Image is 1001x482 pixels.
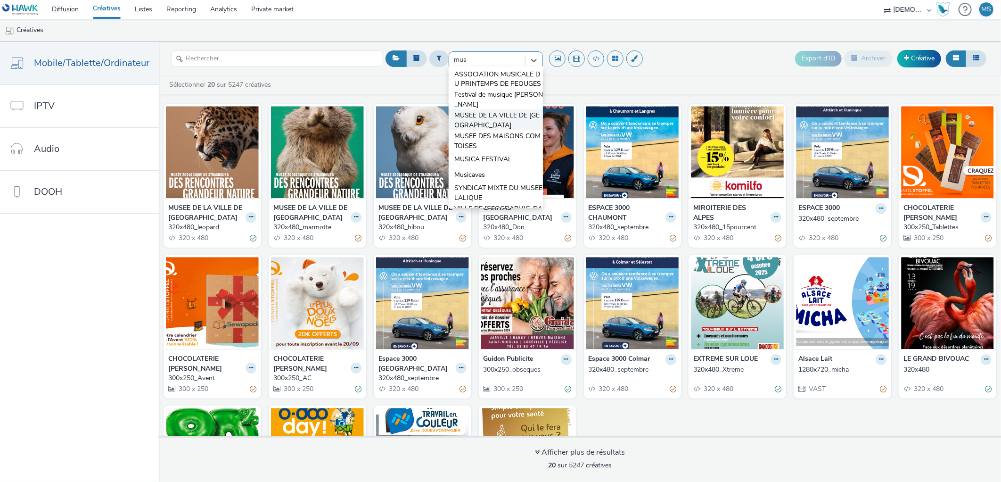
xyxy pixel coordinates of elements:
span: SYNDICAT MIXTE DU MUSEE LALIQUE [454,183,543,203]
img: 320x480_Xtreme visual [691,257,784,349]
a: 300x250_AC [273,374,361,383]
span: 300 x 250 [913,233,944,242]
div: 300x250_AC [273,374,358,383]
a: 1280x720_micha [798,365,886,374]
div: 320x480_septembre [589,365,673,374]
div: MS [982,2,992,17]
strong: ESPACE 3000 [798,203,840,214]
span: VILLE DE [GEOGRAPHIC_DATA]-DIRECTION DES FINANCES-MUSEE [454,204,543,233]
a: 320x480 [903,365,992,374]
span: 320 x 480 [703,233,733,242]
img: 320x480_hibou visual [376,106,469,198]
span: 320 x 480 [493,233,524,242]
span: 320 x 480 [283,233,313,242]
div: Partiellement valide [670,384,676,394]
strong: MUSEE DE LA VILLE DE [GEOGRAPHIC_DATA] [273,203,348,223]
div: 320x480_15pourcent [693,223,778,232]
img: 320x480_septembre visual [586,106,679,198]
strong: MUSEE DE LA VILLE DE [GEOGRAPHIC_DATA] [378,203,453,223]
strong: EXTREME SUR LOUE [693,354,758,365]
span: 320 x 480 [598,233,629,242]
strong: CHOCOLATERIE [PERSON_NAME] [273,354,348,374]
strong: MUSEE DE LA VILLE DE [GEOGRAPHIC_DATA] [168,203,243,223]
div: Valide [880,233,886,243]
div: 320x480_septembre [589,223,673,232]
span: 320 x 480 [703,384,733,393]
div: 300x250_Avent [168,374,253,383]
a: 300x250_Avent [168,374,256,383]
img: mobile [5,26,14,35]
div: Valide [355,384,361,394]
a: 320x480_hibou [378,223,467,232]
span: IPTV [34,99,55,113]
strong: CARITAS [GEOGRAPHIC_DATA] [484,203,558,223]
div: 300x250_obseques [484,365,568,374]
img: 300x250_obseques visual [481,257,574,349]
img: 320x480 visual [901,257,994,349]
a: 300x250_obseques [484,365,572,374]
div: Valide [775,384,781,394]
span: MUSICA FESTIVAL [454,155,512,164]
span: MUSEE DES MAISONS COMTOISES [454,132,543,151]
span: 320 x 480 [598,384,629,393]
span: Musicaves [454,170,485,180]
a: Créative [897,50,941,67]
span: 320 x 480 [178,233,208,242]
span: sur 5247 créatives [548,461,612,470]
div: Partiellement valide [985,233,992,243]
div: 320x480_leopard [168,223,253,232]
span: DOOH [34,185,62,199]
span: 320 x 480 [913,384,944,393]
img: 320x480_septembre visual [376,257,469,349]
div: 320x480_marmotte [273,223,358,232]
a: 320x480_Don [484,223,572,232]
img: 300x250_AC visual [271,257,364,349]
button: Export d'ID [795,51,842,66]
a: 320x480_leopard [168,223,256,232]
span: ASSOCIATION MUSICALE DU PRINTEMPS DE PEOUGES [454,70,543,89]
span: 300 x 250 [283,384,313,393]
a: 320x480_septembre [798,214,886,224]
div: 320x480_septembre [798,214,883,224]
span: 300 x 250 [493,384,524,393]
a: 320x480_marmotte [273,223,361,232]
a: 320x480_15pourcent [693,223,781,232]
button: Grille [946,50,966,66]
div: Partiellement valide [355,233,361,243]
strong: ESPACE 3000 CHAUMONT [589,203,664,223]
div: Afficher plus de résultats [535,447,625,458]
div: Valide [565,384,572,394]
a: 320x480_septembre [589,223,677,232]
strong: MIROITERIE DES ALPES [693,203,768,223]
a: Hawk Academy [936,2,954,17]
div: Partiellement valide [670,233,676,243]
div: Valide [250,233,256,243]
span: MUSEE DE LA VILLE DE [GEOGRAPHIC_DATA] [454,111,543,130]
span: Audio [34,142,59,156]
strong: CHOCOLATERIE [PERSON_NAME] [903,203,978,223]
div: Partiellement valide [565,233,572,243]
img: 320x480_septembre visual [586,257,679,349]
div: Partiellement valide [460,384,467,394]
img: 320x480_marmotte visual [271,106,364,198]
div: Valide [985,384,992,394]
div: Partiellement valide [250,384,256,394]
span: VAST [808,384,826,393]
button: Liste [966,50,986,66]
img: 1280x720_micha visual [796,257,889,349]
div: 320x480 [903,365,988,374]
img: undefined Logo [2,4,39,16]
strong: Guidon Publicite [484,354,533,365]
span: Mobile/Tablette/Ordinateur [34,56,149,70]
div: 320x480_septembre [378,374,463,383]
strong: Espace 3000 [GEOGRAPHIC_DATA] [378,354,453,374]
strong: 20 [548,461,556,470]
a: 320x480_septembre [378,374,467,383]
strong: Espace 3000 Colmar [589,354,650,365]
span: 320 x 480 [388,384,418,393]
img: 300x250_Tablettes visual [901,106,994,198]
img: 320x480_leopard visual [166,106,259,198]
div: 1280x720_micha [798,365,883,374]
span: Festival de musique [PERSON_NAME] [454,90,543,109]
div: 300x250_Tablettes [903,223,988,232]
